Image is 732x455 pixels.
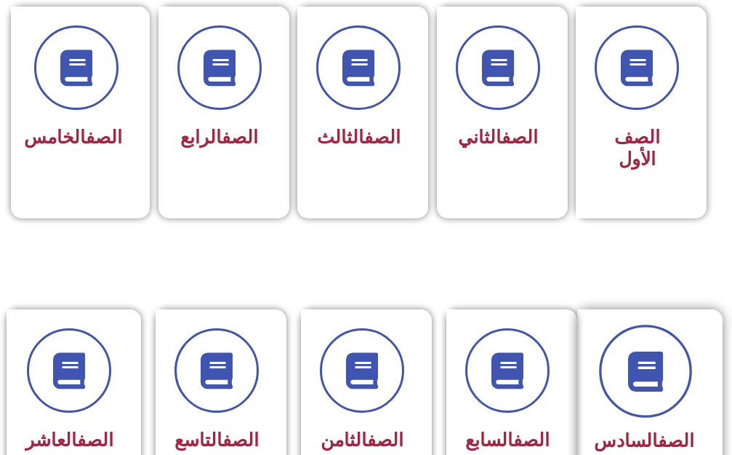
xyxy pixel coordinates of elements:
[25,430,113,451] span: العاشر
[502,127,538,148] a: الصف
[317,127,401,148] span: الثالث
[222,430,259,451] a: الصف
[86,127,122,148] a: الصف
[594,430,694,451] span: السادس
[77,430,113,451] a: الصف
[321,430,403,451] span: الثامن
[364,127,401,148] a: الصف
[367,430,403,451] a: الصف
[222,127,258,148] a: الصف
[174,430,259,451] span: التاسع
[614,127,660,170] span: الصف الأول
[180,127,258,148] span: الرابع
[658,430,694,451] a: الصف
[458,127,538,148] span: الثاني
[513,430,550,451] a: الصف
[24,127,122,148] span: الخامس
[465,430,550,451] span: السابع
